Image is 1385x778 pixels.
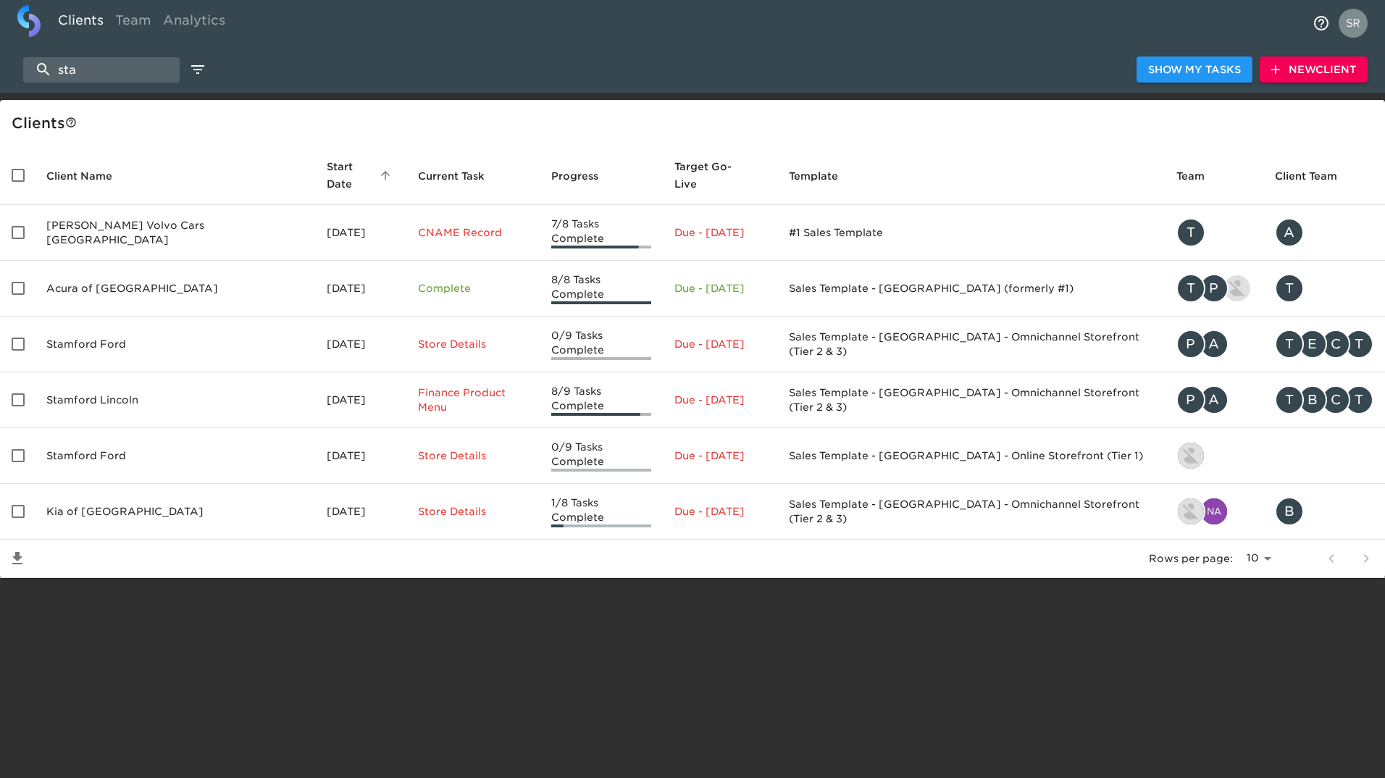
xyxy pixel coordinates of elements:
[1176,330,1252,359] div: patrick.adamson@roadster.com, austin.branch@cdk.com
[315,428,407,484] td: [DATE]
[35,261,315,317] td: Acura of [GEOGRAPHIC_DATA]
[1178,498,1204,524] img: ryan.tamanini@roadster.com
[540,372,664,428] td: 8/9 Tasks Complete
[674,281,766,296] p: Due - [DATE]
[540,205,664,261] td: 7/8 Tasks Complete
[540,484,664,540] td: 1/8 Tasks Complete
[315,484,407,540] td: [DATE]
[1200,330,1229,359] div: A
[1200,274,1229,303] div: P
[1275,497,1373,526] div: BRYAN@STAMFORDKIA.COM
[1344,330,1373,359] div: T
[1176,274,1205,303] div: T
[1298,330,1327,359] div: E
[327,158,396,193] span: Start Date
[1275,167,1356,185] span: Client Team
[540,261,664,317] td: 8/8 Tasks Complete
[35,428,315,484] td: Stamford Ford
[1137,57,1252,83] button: Show My Tasks
[418,385,527,414] p: Finance Product Menu
[1200,385,1229,414] div: A
[1176,385,1252,414] div: patrick.adamson@roadster.com, austin.branch@cdk.com
[1178,443,1204,469] img: ryan.lattimore@roadster.com
[674,158,747,193] span: Calculated based on the start date and the duration of all Tasks contained in this Hub.
[65,117,77,128] svg: This is a list of all of your clients and clients shared with you
[1275,330,1373,359] div: todd@toddcaputoconsulting.com, emccann8@forddirect.com, cj@stamfordford.com, tomz@stamfordford.com
[674,504,766,519] p: Due - [DATE]
[12,112,1379,135] div: Client s
[418,337,527,351] p: Store Details
[674,337,766,351] p: Due - [DATE]
[777,428,1165,484] td: Sales Template - [GEOGRAPHIC_DATA] - Online Storefront (Tier 1)
[1201,498,1227,524] img: naresh.bodla@cdk.com
[109,5,157,41] a: Team
[1176,274,1252,303] div: tracy@roadster.com, patrick.moreau@roadster.com, kevin.lo@roadster.com
[1176,497,1252,526] div: ryan.tamanini@roadster.com, naresh.bodla@cdk.com
[418,225,527,240] p: CNAME Record
[674,158,766,193] span: Target Go-Live
[1275,385,1304,414] div: T
[35,372,315,428] td: Stamford Lincoln
[777,484,1165,540] td: Sales Template - [GEOGRAPHIC_DATA] - Omnichannel Storefront (Tier 2 & 3)
[35,484,315,540] td: Kia of [GEOGRAPHIC_DATA]
[1275,385,1373,414] div: tomz@stamfordford.com, bpostems@forddirect.com, cj@stamfordford.com, todd@toddcaputoconsulting.com
[551,167,617,185] span: Progress
[315,205,407,261] td: [DATE]
[1321,330,1350,359] div: C
[1148,61,1241,79] span: Show My Tasks
[46,167,131,185] span: Client Name
[418,167,503,185] span: Current Task
[1260,57,1368,83] button: NewClient
[1344,385,1373,414] div: T
[1149,551,1233,566] p: Rows per page:
[1239,548,1276,569] select: rows per page
[418,281,527,296] p: Complete
[1275,218,1373,247] div: aj@stamfordvolvo.com
[1275,330,1304,359] div: T
[674,225,766,240] p: Due - [DATE]
[1321,385,1350,414] div: C
[1176,441,1252,470] div: ryan.lattimore@roadster.com
[1275,274,1373,303] div: ty@acurastamford.com
[418,167,485,185] span: This is the next Task in this Hub that should be completed
[1176,218,1205,247] div: T
[1176,218,1252,247] div: tracy@roadster.com
[1176,330,1205,359] div: P
[157,5,231,41] a: Analytics
[418,448,527,463] p: Store Details
[1304,6,1339,41] button: notifications
[540,317,664,372] td: 0/9 Tasks Complete
[1275,274,1304,303] div: T
[777,261,1165,317] td: Sales Template - [GEOGRAPHIC_DATA] (formerly #1)
[1271,61,1356,79] span: New Client
[1275,218,1304,247] div: A
[23,57,180,83] input: search
[1176,385,1205,414] div: P
[1224,275,1250,301] img: kevin.lo@roadster.com
[540,428,664,484] td: 0/9 Tasks Complete
[315,317,407,372] td: [DATE]
[35,317,315,372] td: Stamford Ford
[1298,385,1327,414] div: B
[777,205,1165,261] td: #1 Sales Template
[35,205,315,261] td: [PERSON_NAME] Volvo Cars [GEOGRAPHIC_DATA]
[777,372,1165,428] td: Sales Template - [GEOGRAPHIC_DATA] - Omnichannel Storefront (Tier 2 & 3)
[674,448,766,463] p: Due - [DATE]
[674,393,766,407] p: Due - [DATE]
[789,167,857,185] span: Template
[185,57,210,82] button: edit
[52,5,109,41] a: Clients
[315,261,407,317] td: [DATE]
[418,504,527,519] p: Store Details
[315,372,407,428] td: [DATE]
[1176,167,1223,185] span: Team
[1275,497,1304,526] div: B
[1339,9,1368,38] img: Profile
[777,317,1165,372] td: Sales Template - [GEOGRAPHIC_DATA] - Omnichannel Storefront (Tier 2 & 3)
[17,5,41,37] img: logo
